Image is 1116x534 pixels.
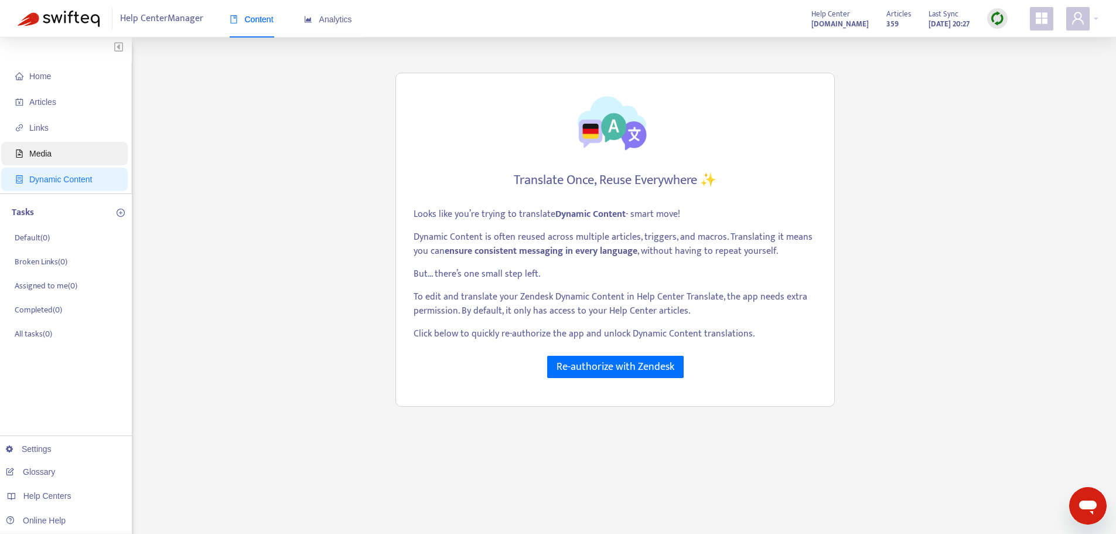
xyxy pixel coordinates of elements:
[15,256,67,268] p: Broken Links ( 0 )
[414,290,817,318] p: To edit and translate your Zendesk Dynamic Content in Help Center Translate, the app needs extra ...
[6,467,55,477] a: Glossary
[29,97,56,107] span: Articles
[547,356,684,378] button: Re-authorize with Zendesk
[304,15,352,24] span: Analytics
[414,208,817,222] p: Looks like you’re trying to translate - smart move!
[557,359,674,375] span: Re-authorize with Zendesk
[886,8,911,21] span: Articles
[811,8,850,21] span: Help Center
[304,15,312,23] span: area-chart
[15,328,52,340] p: All tasks ( 0 )
[29,72,51,81] span: Home
[414,230,817,259] p: Dynamic Content is often reused across multiple articles, triggers, and macros. Translating it me...
[1069,487,1107,525] iframe: Button to launch messaging window
[15,232,50,244] p: Default ( 0 )
[15,175,23,183] span: container
[29,175,92,184] span: Dynamic Content
[1071,11,1085,25] span: user
[230,15,274,24] span: Content
[23,491,71,501] span: Help Centers
[886,18,899,30] strong: 359
[29,149,52,158] span: Media
[15,98,23,106] span: account-book
[1035,11,1049,25] span: appstore
[18,11,100,27] img: Swifteq
[568,91,662,154] img: Translate Dynamic Content
[117,209,125,217] span: plus-circle
[414,267,817,281] p: But... there’s one small step left.
[15,72,23,80] span: home
[230,15,238,23] span: book
[12,206,34,220] p: Tasks
[811,17,869,30] a: [DOMAIN_NAME]
[514,172,716,188] h4: Translate Once, Reuse Everywhere ✨
[6,516,66,525] a: Online Help
[555,206,626,222] strong: Dynamic Content
[811,18,869,30] strong: [DOMAIN_NAME]
[15,280,77,292] p: Assigned to me ( 0 )
[990,11,1005,26] img: sync.dc5367851b00ba804db3.png
[15,124,23,132] span: link
[29,123,49,132] span: Links
[15,149,23,158] span: file-image
[6,444,52,454] a: Settings
[15,304,62,316] p: Completed ( 0 )
[929,18,970,30] strong: [DATE] 20:27
[929,8,958,21] span: Last Sync
[414,327,817,341] p: Click below to quickly re-authorize the app and unlock Dynamic Content translations.
[445,243,637,259] strong: ensure consistent messaging in every language
[120,8,203,30] span: Help Center Manager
